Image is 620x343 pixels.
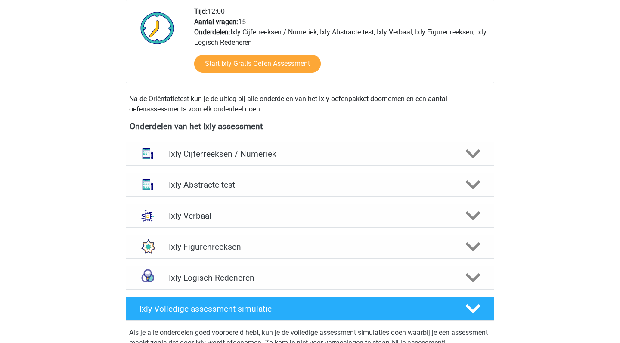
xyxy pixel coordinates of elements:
[139,304,451,314] h4: Ixly Volledige assessment simulatie
[169,180,451,190] h4: Ixly Abstracte test
[169,149,451,159] h4: Ixly Cijferreeksen / Numeriek
[122,266,498,290] a: syllogismen Ixly Logisch Redeneren
[136,235,159,258] img: figuurreeksen
[194,7,208,15] b: Tijd:
[194,28,230,36] b: Onderdelen:
[194,18,238,26] b: Aantal vragen:
[169,211,451,221] h4: Ixly Verbaal
[136,6,179,49] img: Klok
[122,204,498,228] a: analogieen Ixly Verbaal
[130,121,490,131] h4: Onderdelen van het Ixly assessment
[169,273,451,283] h4: Ixly Logisch Redeneren
[194,55,321,73] a: Start Ixly Gratis Oefen Assessment
[122,142,498,166] a: cijferreeksen Ixly Cijferreeksen / Numeriek
[122,173,498,197] a: abstracte matrices Ixly Abstracte test
[122,235,498,259] a: figuurreeksen Ixly Figurenreeksen
[136,266,159,289] img: syllogismen
[136,204,159,227] img: analogieen
[136,173,159,196] img: abstracte matrices
[169,242,451,252] h4: Ixly Figurenreeksen
[188,6,493,83] div: 12:00 15 Ixly Cijferreeksen / Numeriek, Ixly Abstracte test, Ixly Verbaal, Ixly Figurenreeksen, I...
[136,142,159,165] img: cijferreeksen
[126,94,494,114] div: Na de Oriëntatietest kun je de uitleg bij alle onderdelen van het Ixly-oefenpakket doornemen en e...
[122,297,498,321] a: Ixly Volledige assessment simulatie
